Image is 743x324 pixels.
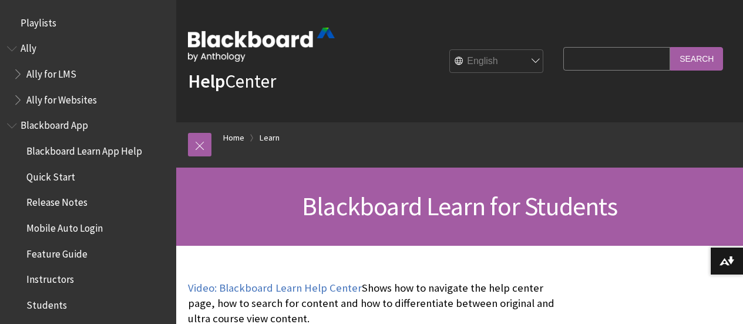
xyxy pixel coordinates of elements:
span: Feature Guide [26,244,88,260]
span: Blackboard Learn for Students [302,190,617,222]
a: Video: Blackboard Learn Help Center [188,281,362,295]
strong: Help [188,69,225,93]
span: Ally for Websites [26,90,97,106]
a: Home [223,131,244,145]
span: Playlists [21,13,56,29]
span: Instructors [26,270,74,286]
a: Learn [260,131,280,145]
nav: Book outline for Anthology Ally Help [7,39,169,110]
span: Blackboard Learn App Help [26,141,142,157]
span: Blackboard App [21,116,88,132]
span: Release Notes [26,193,88,209]
a: HelpCenter [188,69,276,93]
input: Search [670,47,723,70]
select: Site Language Selector [450,50,544,74]
span: Students [26,295,67,311]
span: Quick Start [26,167,75,183]
span: Ally [21,39,36,55]
span: Mobile Auto Login [26,218,103,234]
nav: Book outline for Playlists [7,13,169,33]
img: Blackboard by Anthology [188,28,335,62]
span: Ally for LMS [26,64,76,80]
